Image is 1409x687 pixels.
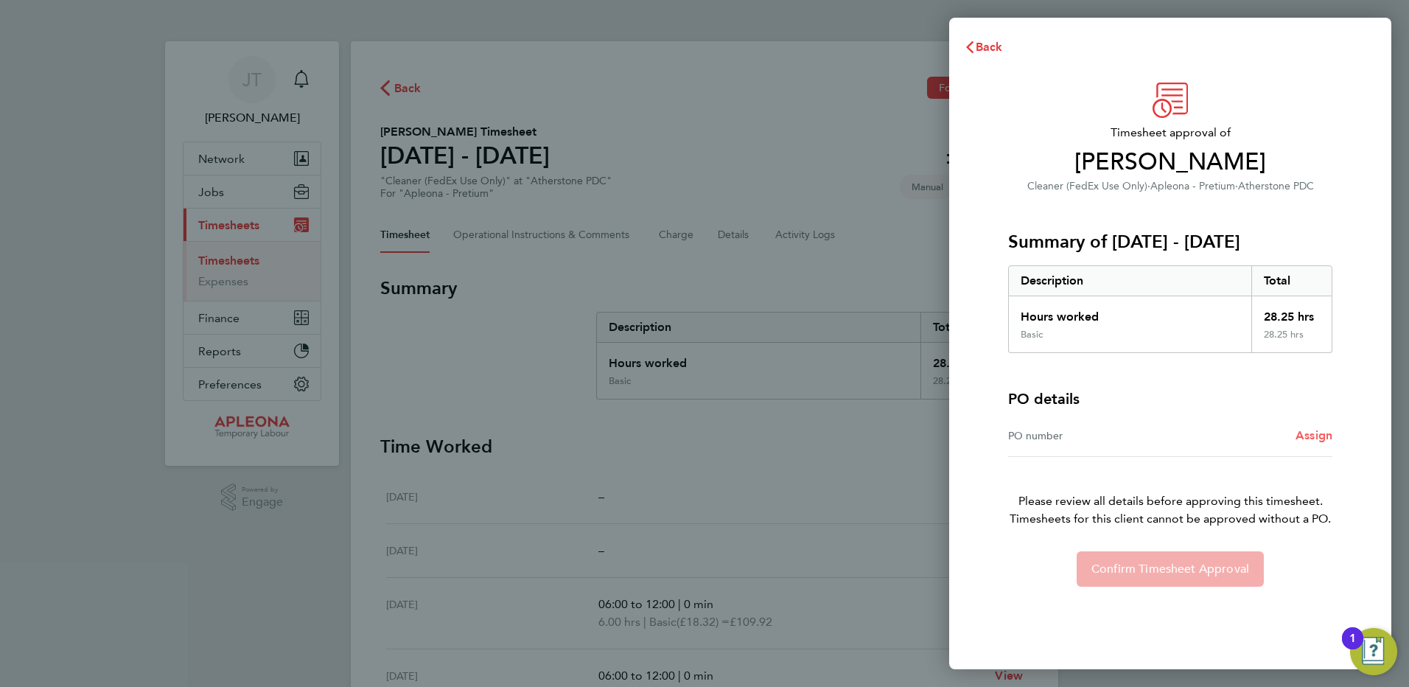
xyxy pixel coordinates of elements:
[1008,147,1332,177] span: [PERSON_NAME]
[1009,296,1251,329] div: Hours worked
[1150,180,1235,192] span: Apleona - Pretium
[1235,180,1238,192] span: ·
[976,40,1003,54] span: Back
[1008,230,1332,254] h3: Summary of [DATE] - [DATE]
[1027,180,1147,192] span: Cleaner (FedEx Use Only)
[1008,427,1170,444] div: PO number
[1147,180,1150,192] span: ·
[1350,628,1397,675] button: Open Resource Center, 1 new notification
[1238,180,1314,192] span: Atherstone PDC
[1008,124,1332,142] span: Timesheet approval of
[990,510,1350,528] span: Timesheets for this client cannot be approved without a PO.
[1349,638,1356,658] div: 1
[1008,265,1332,353] div: Summary of 16 - 22 Aug 2025
[1296,428,1332,442] span: Assign
[1251,329,1332,352] div: 28.25 hrs
[949,32,1018,62] button: Back
[990,457,1350,528] p: Please review all details before approving this timesheet.
[1009,266,1251,296] div: Description
[1251,266,1332,296] div: Total
[1021,329,1043,341] div: Basic
[1296,427,1332,444] a: Assign
[1008,388,1080,409] h4: PO details
[1251,296,1332,329] div: 28.25 hrs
